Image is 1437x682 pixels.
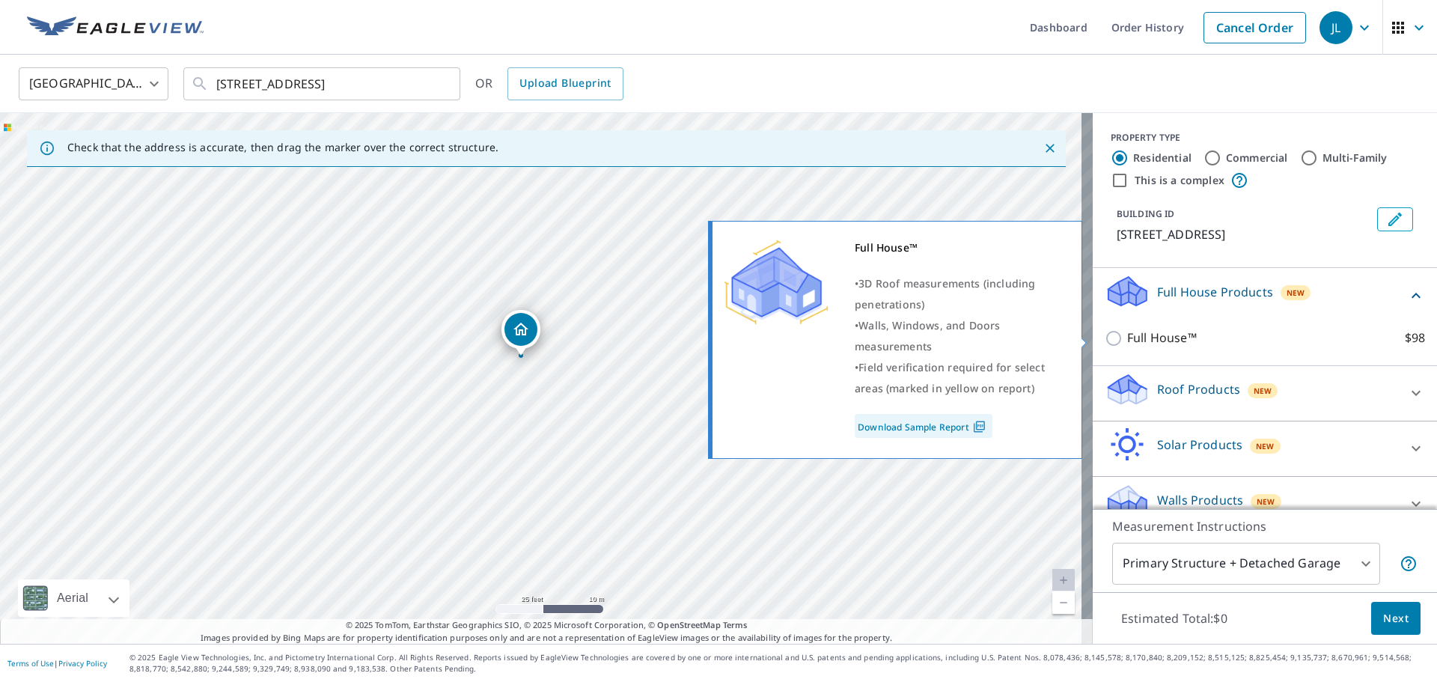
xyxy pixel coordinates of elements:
[1111,131,1419,144] div: PROPERTY TYPE
[1052,591,1075,614] a: Current Level 20, Zoom Out
[1157,436,1242,454] p: Solar Products
[855,273,1063,315] div: •
[1157,380,1240,398] p: Roof Products
[1322,150,1388,165] label: Multi-Family
[724,237,829,327] img: Premium
[1157,283,1273,301] p: Full House Products
[67,141,498,154] p: Check that the address is accurate, then drag the marker over the correct structure.
[1256,440,1275,452] span: New
[855,276,1035,311] span: 3D Roof measurements (including penetrations)
[855,237,1063,258] div: Full House™
[129,652,1430,675] p: © 2025 Eagle View Technologies, Inc. and Pictometry International Corp. All Rights Reserved. Repo...
[1109,602,1239,635] p: Estimated Total: $0
[1040,138,1060,158] button: Close
[1105,483,1425,526] div: Walls ProductsNew
[1117,207,1174,220] p: BUILDING ID
[1133,150,1192,165] label: Residential
[1377,207,1413,231] button: Edit building 1
[1226,150,1288,165] label: Commercial
[501,310,540,356] div: Dropped pin, building 1, Residential property, 668 S Chipwood St Orange, CA 92869
[507,67,623,100] a: Upload Blueprint
[18,579,129,617] div: Aerial
[1105,274,1425,317] div: Full House ProductsNew
[723,619,748,630] a: Terms
[27,16,204,39] img: EV Logo
[1127,329,1197,347] p: Full House™
[7,659,107,668] p: |
[855,315,1063,357] div: •
[1287,287,1305,299] span: New
[519,74,611,93] span: Upload Blueprint
[216,63,430,105] input: Search by address or latitude-longitude
[1257,496,1275,508] span: New
[1254,385,1272,397] span: New
[1405,329,1425,347] p: $98
[657,619,720,630] a: OpenStreetMap
[52,579,93,617] div: Aerial
[1105,372,1425,415] div: Roof ProductsNew
[855,357,1063,399] div: •
[1112,517,1418,535] p: Measurement Instructions
[1371,602,1421,636] button: Next
[1157,491,1243,509] p: Walls Products
[58,658,107,669] a: Privacy Policy
[346,619,748,632] span: © 2025 TomTom, Earthstar Geographics SIO, © 2025 Microsoft Corporation, ©
[1117,225,1371,243] p: [STREET_ADDRESS]
[1203,12,1306,43] a: Cancel Order
[1112,543,1380,585] div: Primary Structure + Detached Garage
[19,63,168,105] div: [GEOGRAPHIC_DATA]
[475,67,623,100] div: OR
[855,318,1000,353] span: Walls, Windows, and Doors measurements
[7,658,54,669] a: Terms of Use
[1383,609,1409,628] span: Next
[1319,11,1352,44] div: JL
[1052,569,1075,591] a: Current Level 20, Zoom In Disabled
[855,360,1045,395] span: Field verification required for select areas (marked in yellow on report)
[1135,173,1224,188] label: This is a complex
[855,414,992,438] a: Download Sample Report
[1105,427,1425,470] div: Solar ProductsNew
[1400,555,1418,573] span: Your report will include the primary structure and a detached garage if one exists.
[969,420,989,433] img: Pdf Icon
